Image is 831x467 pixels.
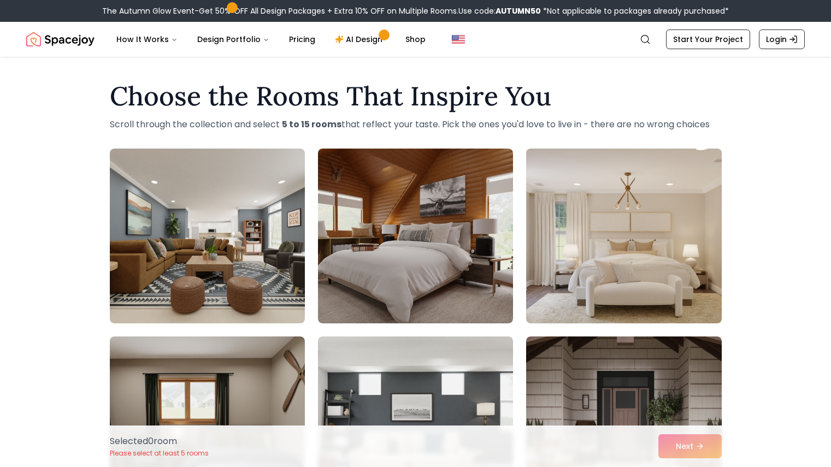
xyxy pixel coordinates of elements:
a: AI Design [326,28,394,50]
div: The Autumn Glow Event-Get 50% OFF All Design Packages + Extra 10% OFF on Multiple Rooms. [102,5,729,16]
img: Room room-3 [521,144,726,328]
button: Design Portfolio [188,28,278,50]
img: Room room-1 [110,149,305,323]
strong: 5 to 15 rooms [282,118,341,131]
p: Selected 0 room [110,435,209,448]
a: Spacejoy [26,28,95,50]
p: Please select at least 5 rooms [110,449,209,458]
nav: Main [108,28,434,50]
button: How It Works [108,28,186,50]
a: Pricing [280,28,324,50]
a: Shop [397,28,434,50]
b: AUTUMN50 [496,5,541,16]
img: Room room-2 [318,149,513,323]
span: Use code: [458,5,541,16]
img: Spacejoy Logo [26,28,95,50]
a: Start Your Project [666,29,750,49]
nav: Global [26,22,805,57]
a: Login [759,29,805,49]
p: Scroll through the collection and select that reflect your taste. Pick the ones you'd love to liv... [110,118,722,131]
h1: Choose the Rooms That Inspire You [110,83,722,109]
img: United States [452,33,465,46]
span: *Not applicable to packages already purchased* [541,5,729,16]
